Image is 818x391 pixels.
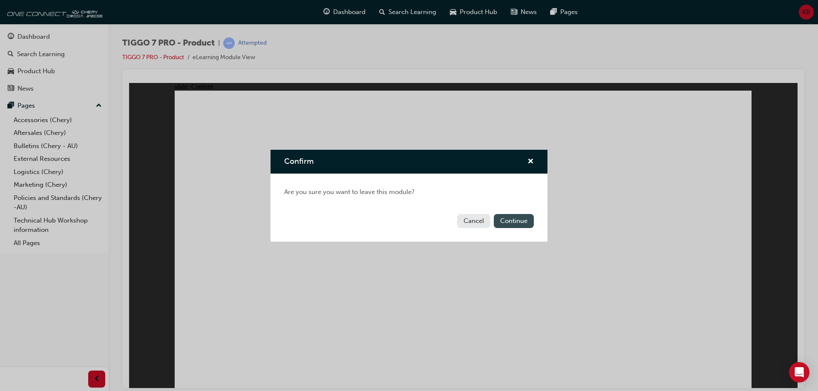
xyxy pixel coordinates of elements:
[494,214,534,228] button: Continue
[457,214,490,228] button: Cancel
[527,157,534,167] button: cross-icon
[527,158,534,166] span: cross-icon
[271,150,547,242] div: Confirm
[284,157,314,166] span: Confirm
[789,362,809,382] div: Open Intercom Messenger
[271,174,547,211] div: Are you sure you want to leave this module?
